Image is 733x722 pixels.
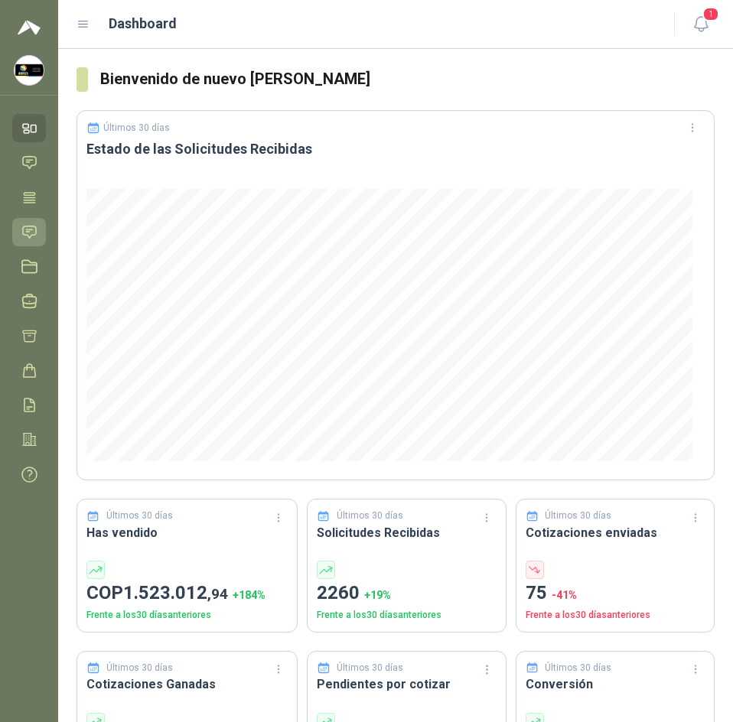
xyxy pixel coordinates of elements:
[545,509,611,523] p: Últimos 30 días
[526,523,705,542] h3: Cotizaciones enviadas
[15,56,44,85] img: Company Logo
[233,589,266,601] span: + 184 %
[337,509,403,523] p: Últimos 30 días
[317,523,497,542] h3: Solicitudes Recibidas
[317,579,497,608] p: 2260
[526,579,705,608] p: 75
[545,661,611,675] p: Últimos 30 días
[106,661,173,675] p: Últimos 30 días
[317,675,497,694] h3: Pendientes por cotizar
[103,122,170,133] p: Últimos 30 días
[86,608,288,623] p: Frente a los 30 días anteriores
[337,661,403,675] p: Últimos 30 días
[100,67,715,91] h3: Bienvenido de nuevo [PERSON_NAME]
[86,579,288,608] p: COP
[86,523,288,542] h3: Has vendido
[317,608,497,623] p: Frente a los 30 días anteriores
[364,589,391,601] span: + 19 %
[86,675,288,694] h3: Cotizaciones Ganadas
[526,675,705,694] h3: Conversión
[109,13,177,34] h1: Dashboard
[106,509,173,523] p: Últimos 30 días
[207,585,228,603] span: ,94
[687,11,715,38] button: 1
[86,140,705,158] h3: Estado de las Solicitudes Recibidas
[526,608,705,623] p: Frente a los 30 días anteriores
[123,582,228,603] span: 1.523.012
[702,7,719,21] span: 1
[552,589,577,601] span: -41 %
[18,18,41,37] img: Logo peakr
